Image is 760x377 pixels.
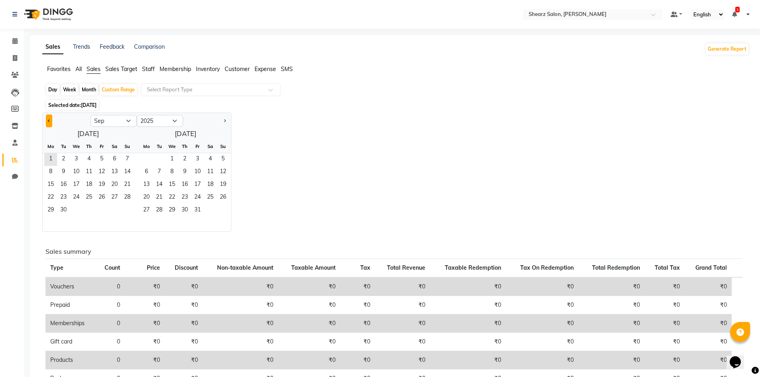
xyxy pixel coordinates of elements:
[95,179,108,191] div: Friday, September 19, 2025
[121,179,134,191] div: Sunday, September 21, 2025
[178,191,191,204] span: 23
[70,191,83,204] div: Wednesday, September 24, 2025
[50,264,63,271] span: Type
[430,296,506,314] td: ₹0
[83,191,95,204] span: 25
[147,264,160,271] span: Price
[57,153,70,166] span: 2
[20,3,75,26] img: logo
[140,179,153,191] span: 13
[166,204,178,217] div: Wednesday, October 29, 2025
[217,179,229,191] div: Sunday, October 19, 2025
[203,296,278,314] td: ₹0
[108,153,121,166] span: 6
[278,351,340,369] td: ₹0
[217,166,229,179] div: Sunday, October 12, 2025
[125,351,165,369] td: ₹0
[108,191,121,204] span: 27
[165,296,202,314] td: ₹0
[83,153,95,166] span: 4
[121,153,134,166] div: Sunday, September 7, 2025
[95,179,108,191] span: 19
[81,102,97,108] span: [DATE]
[726,345,752,369] iframe: chat widget
[375,314,430,333] td: ₹0
[140,191,153,204] span: 20
[44,179,57,191] div: Monday, September 15, 2025
[91,115,137,127] select: Select month
[387,264,425,271] span: Total Revenue
[375,333,430,351] td: ₹0
[166,191,178,204] div: Wednesday, October 22, 2025
[140,191,153,204] div: Monday, October 20, 2025
[87,65,101,73] span: Sales
[153,204,166,217] span: 28
[142,65,155,73] span: Staff
[685,296,732,314] td: ₹0
[70,191,83,204] span: 24
[46,100,99,110] span: Selected date:
[57,204,70,217] div: Tuesday, September 30, 2025
[100,84,137,95] div: Custom Range
[578,277,645,296] td: ₹0
[445,264,501,271] span: Taxable Redemption
[430,277,506,296] td: ₹0
[340,314,375,333] td: ₹0
[196,65,220,73] span: Inventory
[217,179,229,191] span: 19
[695,264,727,271] span: Grand Total
[160,65,191,73] span: Membership
[204,179,217,191] span: 18
[70,140,83,153] div: We
[217,191,229,204] div: Sunday, October 26, 2025
[735,7,740,12] span: 3
[95,166,108,179] div: Friday, September 12, 2025
[44,179,57,191] span: 15
[578,333,645,351] td: ₹0
[57,191,70,204] span: 23
[95,140,108,153] div: Fr
[125,296,165,314] td: ₹0
[44,191,57,204] span: 22
[191,140,204,153] div: Fr
[732,11,737,18] a: 3
[166,153,178,166] span: 1
[225,65,250,73] span: Customer
[96,314,125,333] td: 0
[578,351,645,369] td: ₹0
[44,153,57,166] div: Monday, September 1, 2025
[95,191,108,204] div: Friday, September 26, 2025
[506,333,578,351] td: ₹0
[204,153,217,166] div: Saturday, October 4, 2025
[203,314,278,333] td: ₹0
[191,166,204,179] span: 10
[83,179,95,191] div: Thursday, September 18, 2025
[166,191,178,204] span: 22
[134,43,165,50] a: Comparison
[191,204,204,217] span: 31
[430,333,506,351] td: ₹0
[44,191,57,204] div: Monday, September 22, 2025
[44,166,57,179] span: 8
[137,115,183,127] select: Select year
[204,140,217,153] div: Sa
[178,153,191,166] div: Thursday, October 2, 2025
[121,140,134,153] div: Su
[255,65,276,73] span: Expense
[46,114,52,127] button: Previous month
[204,179,217,191] div: Saturday, October 18, 2025
[178,179,191,191] span: 16
[165,351,202,369] td: ₹0
[70,179,83,191] div: Wednesday, September 17, 2025
[108,179,121,191] span: 20
[95,153,108,166] span: 5
[645,296,685,314] td: ₹0
[96,296,125,314] td: 0
[121,166,134,179] span: 14
[44,204,57,217] div: Monday, September 29, 2025
[166,204,178,217] span: 29
[121,179,134,191] span: 21
[506,314,578,333] td: ₹0
[166,179,178,191] div: Wednesday, October 15, 2025
[217,166,229,179] span: 12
